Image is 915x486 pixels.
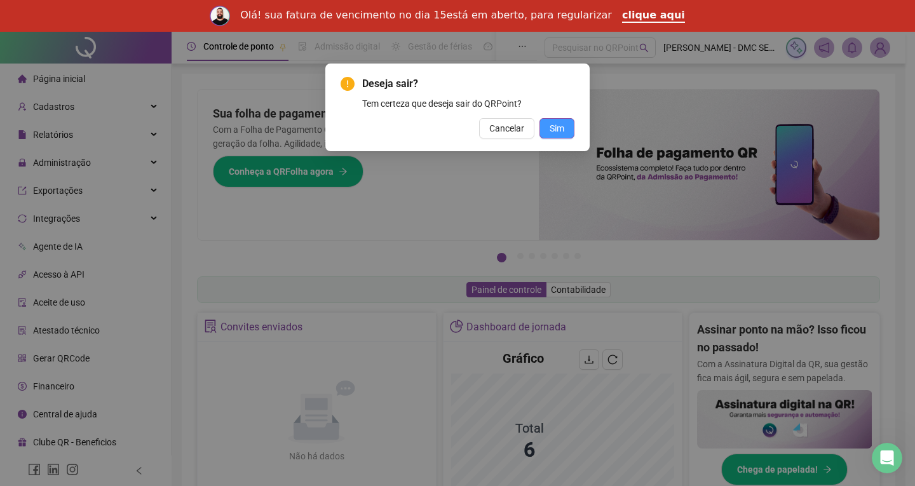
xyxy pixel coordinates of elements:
[362,76,574,91] span: Deseja sair?
[539,118,574,138] button: Sim
[362,97,574,111] div: Tem certeza que deseja sair do QRPoint?
[550,121,564,135] span: Sim
[210,6,230,26] img: Profile image for Rodolfo
[479,118,534,138] button: Cancelar
[240,9,612,22] div: Olá! sua fatura de vencimento no dia 15está em aberto, para regularizar
[341,77,355,91] span: exclamation-circle
[622,9,685,23] a: clique aqui
[489,121,524,135] span: Cancelar
[872,443,902,473] iframe: Intercom live chat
